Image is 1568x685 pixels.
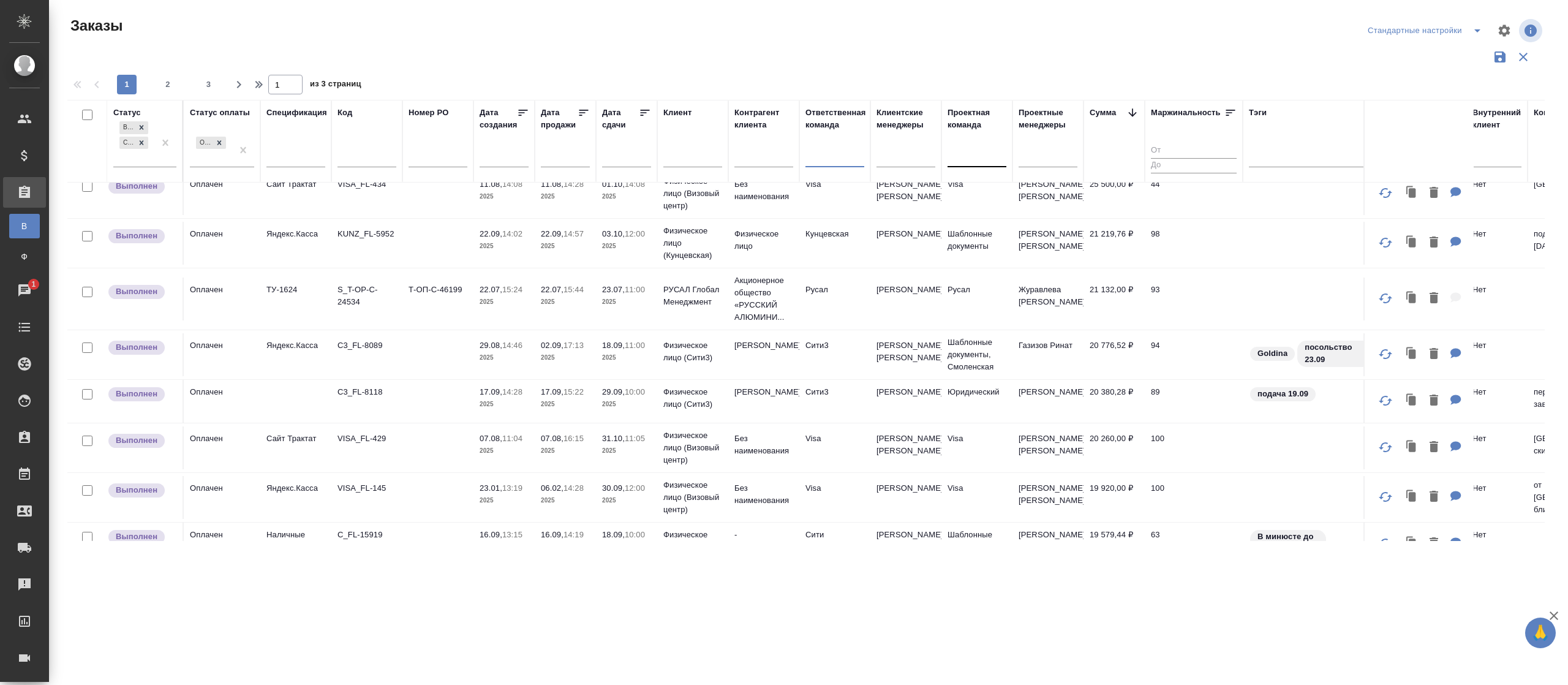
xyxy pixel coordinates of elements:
p: 22.07, [541,285,563,294]
p: Нет [1472,178,1521,191]
p: Выполнен [116,434,157,447]
a: Ф [9,244,40,269]
button: Удалить [1423,181,1444,206]
p: 14:08 [625,180,645,189]
input: До [1151,158,1237,173]
td: 25 500,00 ₽ [1084,172,1145,215]
span: 1 [24,278,43,290]
p: Выполнен [116,388,157,400]
p: Выполнен [116,180,157,192]
p: 2025 [541,445,590,457]
button: 🙏 [1525,618,1556,648]
td: [PERSON_NAME] [PERSON_NAME] [1012,426,1084,469]
td: ТУ-1624 [260,278,331,320]
td: Сайт Трактат [260,172,331,215]
p: 14:28 [502,387,522,396]
p: 2025 [480,296,529,308]
td: 20 380,28 ₽ [1084,380,1145,423]
span: В [15,220,34,232]
div: Номер PO [409,107,448,119]
div: Выставляет ПМ после сдачи и проведения начислений. Последний этап для ПМа [107,433,176,449]
span: 2 [158,78,178,91]
p: 23.07, [602,285,625,294]
p: 2025 [541,240,590,252]
button: Для КМ: подали оригиналы на апостиль 26.09.2025 [1444,230,1468,255]
td: Оплачен [184,523,260,566]
p: Физическое лицо (Кунцевская) [663,225,722,262]
div: Статус [113,107,141,119]
p: Выполнен [116,484,157,496]
td: [PERSON_NAME] [PERSON_NAME] [870,523,941,566]
p: 12:00 [625,483,645,493]
div: Маржинальность [1151,107,1221,119]
td: [PERSON_NAME] [PERSON_NAME] [1012,172,1084,215]
p: 18.09, [602,530,625,539]
p: 16.09, [541,530,563,539]
p: Физическое лицо (Сити3) [663,339,722,364]
p: 23.01, [480,483,502,493]
td: Visa [799,426,870,469]
div: Выставляет ПМ после сдачи и проведения начислений. Последний этап для ПМа [107,178,176,195]
p: 13:15 [502,530,522,539]
button: Клонировать [1400,342,1423,367]
div: Дата сдачи [602,107,639,131]
button: Удалить [1423,435,1444,460]
p: 06.02, [541,483,563,493]
td: [PERSON_NAME] [870,222,941,265]
p: 14:08 [502,180,522,189]
p: 2025 [541,398,590,411]
p: 13:19 [502,483,522,493]
p: VISA_FL-429 [337,433,396,445]
td: Сити3 [799,380,870,423]
td: Оплачен [184,476,260,519]
p: 2025 [480,398,529,411]
p: 29.09, [602,387,625,396]
p: 22.07, [480,285,502,294]
button: Удалить [1423,342,1444,367]
td: Оплачен [184,426,260,469]
p: 2025 [602,296,651,308]
p: 2025 [480,191,529,203]
button: Удалить [1423,388,1444,414]
p: Goldina [1257,347,1287,360]
div: Goldina, посольство 23.09 [1249,339,1384,368]
p: посольство 23.09 [1305,341,1366,366]
div: Клиент [663,107,692,119]
button: Обновить [1371,433,1400,462]
p: 15:24 [502,285,522,294]
button: Удалить [1423,286,1444,311]
td: Visa [941,172,1012,215]
p: Без наименования [734,178,793,203]
td: 21 132,00 ₽ [1084,278,1145,320]
input: От [1151,143,1237,158]
p: Выполнен [116,531,157,543]
p: 11.08, [480,180,502,189]
div: Код [337,107,352,119]
div: Проектные менеджеры [1019,107,1077,131]
button: Клонировать [1400,388,1423,414]
td: Русал [941,278,1012,320]
p: 2025 [480,352,529,364]
div: Выставляет ПМ после сдачи и проведения начислений. Последний этап для ПМа [107,228,176,244]
span: Ф [15,251,34,263]
td: 20 260,00 ₽ [1084,426,1145,469]
p: 11:05 [625,434,645,443]
button: Обновить [1371,228,1400,257]
button: Удалить [1423,531,1444,556]
p: Нет [1472,482,1521,494]
p: KUNZ_FL-5952 [337,228,396,240]
p: 14:28 [563,483,584,493]
p: Физическое лицо (Визовый центр) [663,175,722,212]
div: Выставляет ПМ после сдачи и проведения начислений. Последний этап для ПМа [107,386,176,403]
p: 11:00 [625,341,645,350]
span: Заказы [67,16,123,36]
p: Физическое лицо (Визовый центр) [663,479,722,516]
button: Для КМ: Испания, сотрудница, скидка 2к [1444,435,1468,460]
td: Шаблонные документы [941,523,1012,566]
p: 2025 [602,352,651,364]
p: 07.08, [541,434,563,443]
p: S_T-OP-C-24534 [337,284,396,308]
button: Обновить [1371,386,1400,415]
p: 17:13 [563,341,584,350]
p: Акционерное общество «РУССКИЙ АЛЮМИНИ... [734,274,793,324]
